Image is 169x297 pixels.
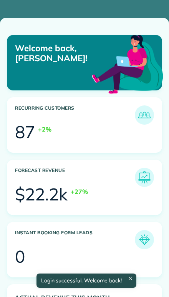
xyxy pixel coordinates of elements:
div: Login successful. Welcome back! [36,274,136,288]
div: +2% [38,125,51,134]
div: 0 [15,248,25,265]
div: $22.2k [15,186,68,203]
h3: Instant Booking Form Leads [15,230,135,249]
div: 87 [15,123,35,140]
img: icon_recurring_customers-cf858462ba22bcd05b5a5880d41d6543d210077de5bb9ebc9590e49fd87d84ed.png [137,107,152,123]
img: icon_forecast_revenue-8c13a41c7ed35a8dcfafea3cbb826a0462acb37728057bba2d056411b612bbbe.png [137,170,152,185]
h3: Forecast Revenue [15,168,135,187]
h3: Recurring Customers [15,105,135,125]
p: Welcome back, [PERSON_NAME]! [15,43,112,63]
img: dashboard_welcome-42a62b7d889689a78055ac9021e634bf52bae3f8056760290aed330b23ab8690.png [90,26,165,101]
div: +27% [71,187,88,196]
img: icon_form_leads-04211a6a04a5b2264e4ee56bc0799ec3eb69b7e499cbb523a139df1d13a81ae0.png [137,232,152,247]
